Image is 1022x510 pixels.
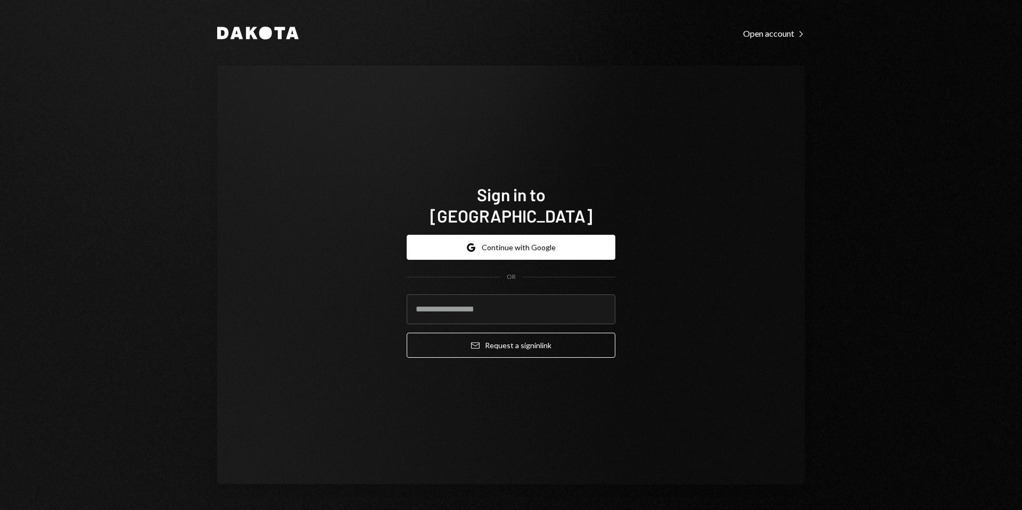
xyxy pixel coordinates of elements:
[407,184,615,226] h1: Sign in to [GEOGRAPHIC_DATA]
[743,27,805,39] a: Open account
[407,235,615,260] button: Continue with Google
[507,273,516,282] div: OR
[407,333,615,358] button: Request a signinlink
[743,28,805,39] div: Open account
